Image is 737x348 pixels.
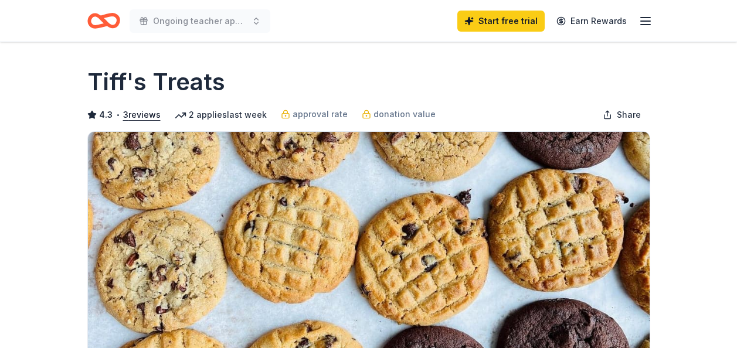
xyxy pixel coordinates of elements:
a: Earn Rewards [549,11,634,32]
span: donation value [373,107,436,121]
button: Ongoing teacher appreciation [130,9,270,33]
span: approval rate [293,107,348,121]
span: 4.3 [99,108,113,122]
button: 3reviews [123,108,161,122]
a: donation value [362,107,436,121]
span: Ongoing teacher appreciation [153,14,247,28]
div: 2 applies last week [175,108,267,122]
a: Home [87,7,120,35]
button: Share [593,103,650,127]
h1: Tiff's Treats [87,66,225,98]
a: Start free trial [457,11,545,32]
span: Share [617,108,641,122]
span: • [116,110,120,120]
a: approval rate [281,107,348,121]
